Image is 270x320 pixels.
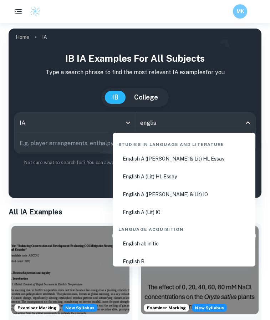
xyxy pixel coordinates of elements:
p: Type a search phrase to find the most relevant IA examples for you [14,68,256,77]
li: English A ([PERSON_NAME] & Lit) IO [116,186,253,203]
h6: MK [236,7,244,15]
h1: IB IA examples for all subjects [14,51,256,65]
button: College [127,91,165,104]
button: MK [233,4,247,19]
div: Language Acquisition [116,220,253,235]
span: Examiner Marking [15,305,59,311]
p: IA [42,33,47,41]
span: New Syllabus [192,304,227,312]
li: English A (Lit) IO [116,204,253,220]
img: Clastify logo [30,6,41,17]
button: Close [243,118,253,128]
img: ESS IA example thumbnail: To what extent do diPerent NaCl concentr [141,226,259,314]
button: Bookmark [112,229,127,243]
li: English A ([PERSON_NAME] & Lit) HL Essay [116,151,253,167]
h1: All IA Examples [9,207,261,217]
button: IB [105,91,126,104]
span: New Syllabus [62,304,97,312]
p: Not sure what to search for? You can always look through our example Internal Assessments below f... [14,159,256,174]
span: Examiner Marking [144,305,189,311]
li: English A (Lit) HL Essay [116,168,253,185]
li: English B [116,253,253,270]
img: ESS IA example thumbnail: To what extent do CO2 emissions contribu [11,226,129,314]
img: profile cover [9,29,261,198]
div: Starting from the May 2026 session, the ESS IA requirements have changed. We created this exempla... [192,304,227,312]
div: Starting from the May 2026 session, the ESS IA requirements have changed. We created this exempla... [62,304,97,312]
input: E.g. player arrangements, enthalpy of combustion, analysis of a big city... [15,133,235,153]
a: Home [16,32,29,42]
a: Clastify logo [26,6,41,17]
li: English ab initio [116,235,253,252]
div: IA [15,113,135,133]
div: Studies in Language and Literature [116,136,253,151]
